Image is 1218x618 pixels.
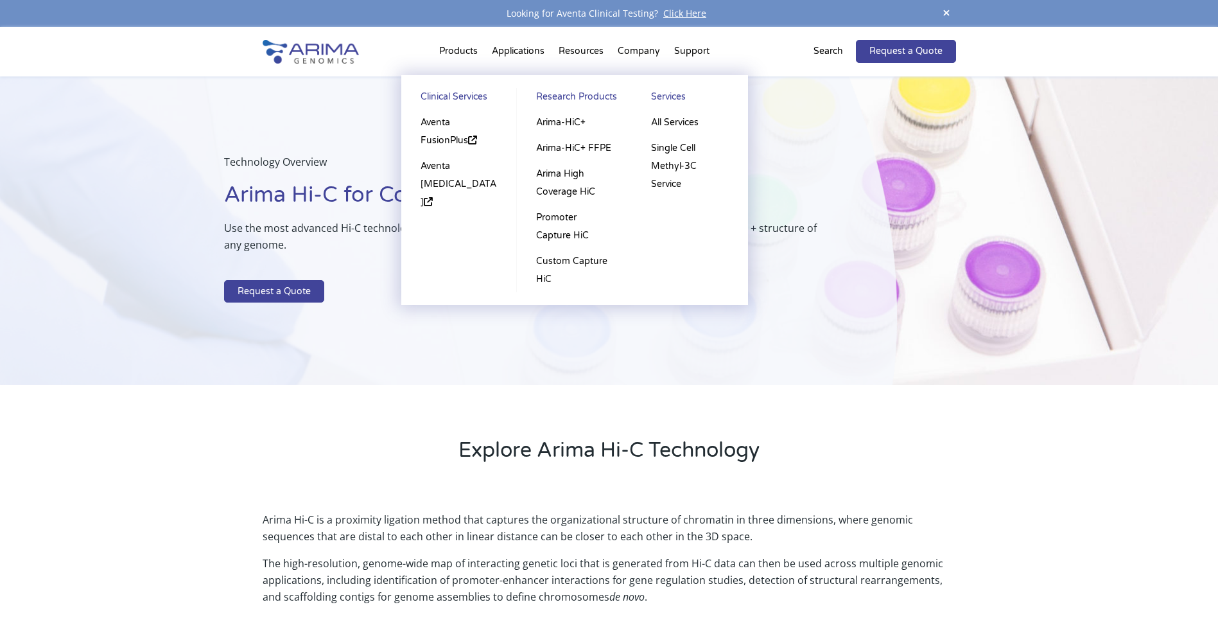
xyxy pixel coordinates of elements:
a: Research Products [530,88,619,110]
p: Arima Hi-C is a proximity ligation method that captures the organizational structure of chromatin... [263,511,956,555]
a: Request a Quote [856,40,956,63]
h1: Arima Hi-C for Comprehensive 3D Genomics [224,181,833,220]
a: Aventa FusionPlus [414,110,504,154]
p: Technology Overview [224,154,833,181]
a: Arima-HiC+ [530,110,619,136]
a: Promoter Capture HiC [530,205,619,249]
a: Arima-HiC+ FFPE [530,136,619,161]
h2: Explore Arima Hi-C Technology [263,436,956,475]
a: Services [645,88,735,110]
div: Looking for Aventa Clinical Testing? [263,5,956,22]
a: Custom Capture HiC [530,249,619,292]
p: Search [813,43,843,60]
a: All Services [645,110,735,136]
a: Request a Quote [224,280,324,303]
a: Arima High Coverage HiC [530,161,619,205]
a: Aventa [MEDICAL_DATA] [414,154,504,215]
i: de novo [609,590,645,604]
a: Clinical Services [414,88,504,110]
a: Single Cell Methyl-3C Service [645,136,735,197]
a: Click Here [658,7,711,19]
img: Arima-Genomics-logo [263,40,359,64]
p: Use the most advanced Hi-C technology to power your discoveries with unparalleled access to the s... [224,220,833,263]
p: The high-resolution, genome-wide map of interacting genetic loci that is generated from Hi-C data... [263,555,956,615]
